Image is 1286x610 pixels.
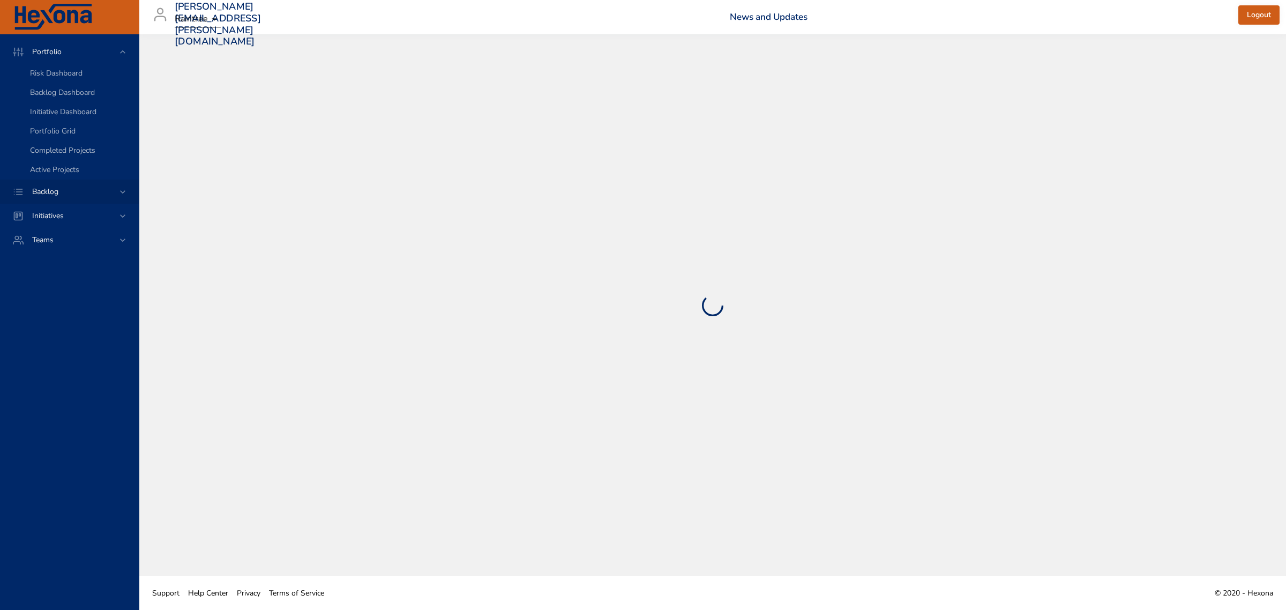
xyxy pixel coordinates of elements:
span: Active Projects [30,165,79,175]
img: Hexona [13,4,93,31]
span: Completed Projects [30,145,95,155]
a: News and Updates [730,11,808,23]
span: Support [152,588,180,598]
span: Backlog Dashboard [30,87,95,98]
span: Privacy [237,588,260,598]
span: Logout [1247,9,1271,22]
span: Risk Dashboard [30,68,83,78]
span: Portfolio Grid [30,126,76,136]
button: Logout [1238,5,1280,25]
span: © 2020 - Hexona [1215,588,1273,598]
a: Help Center [184,581,233,605]
span: Backlog [24,187,67,197]
a: Terms of Service [265,581,328,605]
a: Privacy [233,581,265,605]
span: Teams [24,235,62,245]
span: Initiatives [24,211,72,221]
span: Terms of Service [269,588,324,598]
a: Support [148,581,184,605]
span: Initiative Dashboard [30,107,96,117]
span: Help Center [188,588,228,598]
div: Raintree [175,11,221,28]
span: Portfolio [24,47,70,57]
h3: [PERSON_NAME][EMAIL_ADDRESS][PERSON_NAME][DOMAIN_NAME] [175,1,261,47]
